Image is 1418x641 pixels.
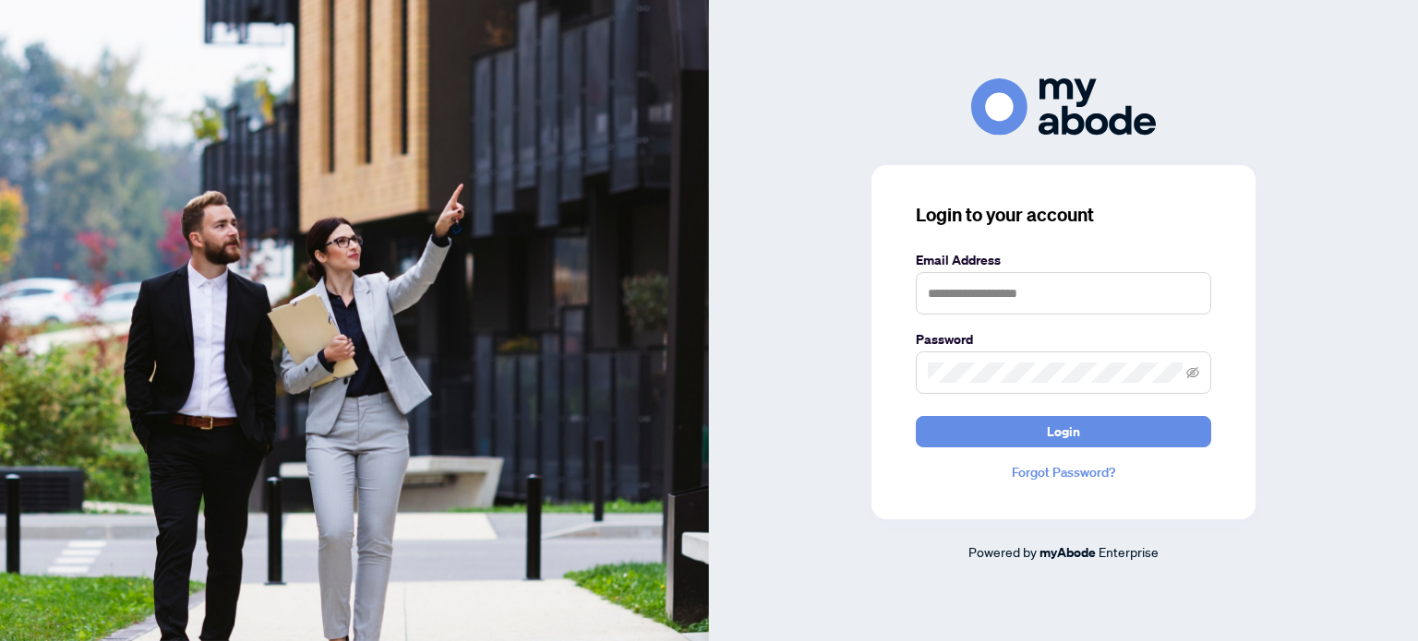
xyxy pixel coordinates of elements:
[1039,542,1096,563] a: myAbode
[916,202,1211,228] h3: Login to your account
[1186,366,1199,379] span: eye-invisible
[916,329,1211,350] label: Password
[916,250,1211,270] label: Email Address
[1099,543,1159,560] span: Enterprise
[1047,417,1080,446] span: Login
[916,416,1211,447] button: Login
[968,543,1037,560] span: Powered by
[971,78,1156,135] img: ma-logo
[916,462,1211,482] a: Forgot Password?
